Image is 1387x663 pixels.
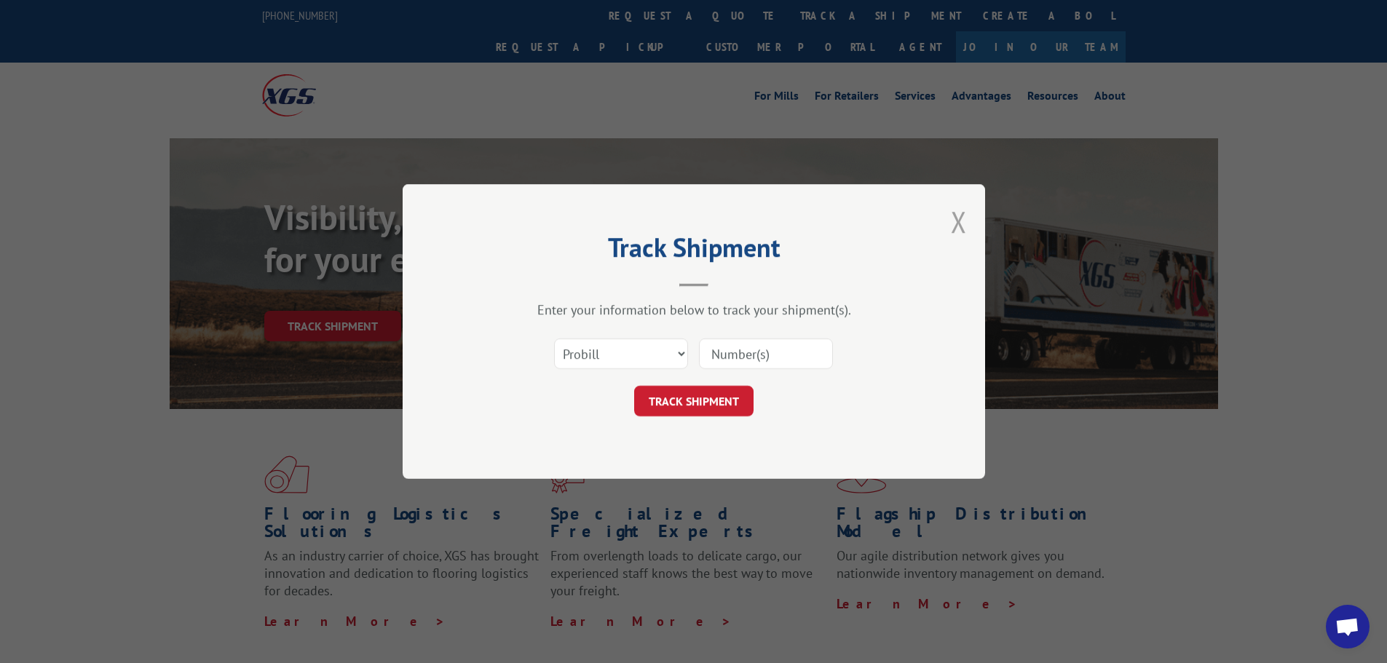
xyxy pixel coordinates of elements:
button: Close modal [951,202,967,241]
div: Enter your information below to track your shipment(s). [475,301,912,318]
button: TRACK SHIPMENT [634,386,754,416]
input: Number(s) [699,338,833,369]
h2: Track Shipment [475,237,912,265]
div: Open chat [1326,605,1370,648]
